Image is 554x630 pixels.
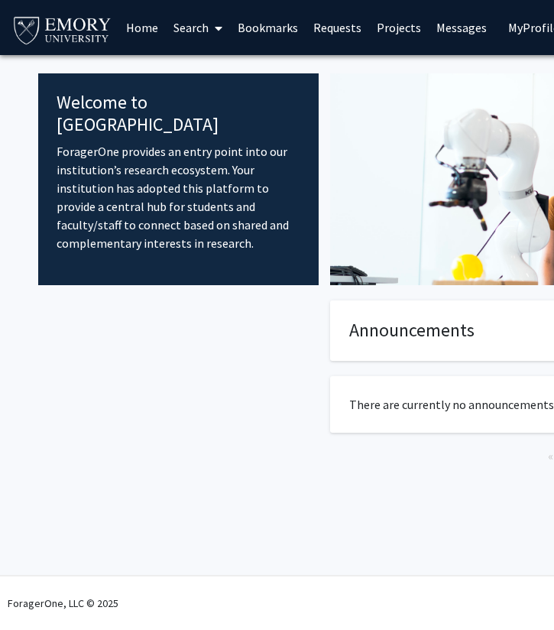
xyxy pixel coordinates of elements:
p: ForagerOne provides an entry point into our institution’s research ecosystem. Your institution ha... [57,142,300,252]
h4: Welcome to [GEOGRAPHIC_DATA] [57,92,300,136]
div: ForagerOne, LLC © 2025 [8,576,118,630]
a: Messages [429,1,494,54]
a: Search [166,1,230,54]
img: Emory University Logo [11,12,113,47]
a: Bookmarks [230,1,306,54]
a: Requests [306,1,369,54]
iframe: Chat [11,561,65,619]
a: Projects [369,1,429,54]
a: Home [118,1,166,54]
